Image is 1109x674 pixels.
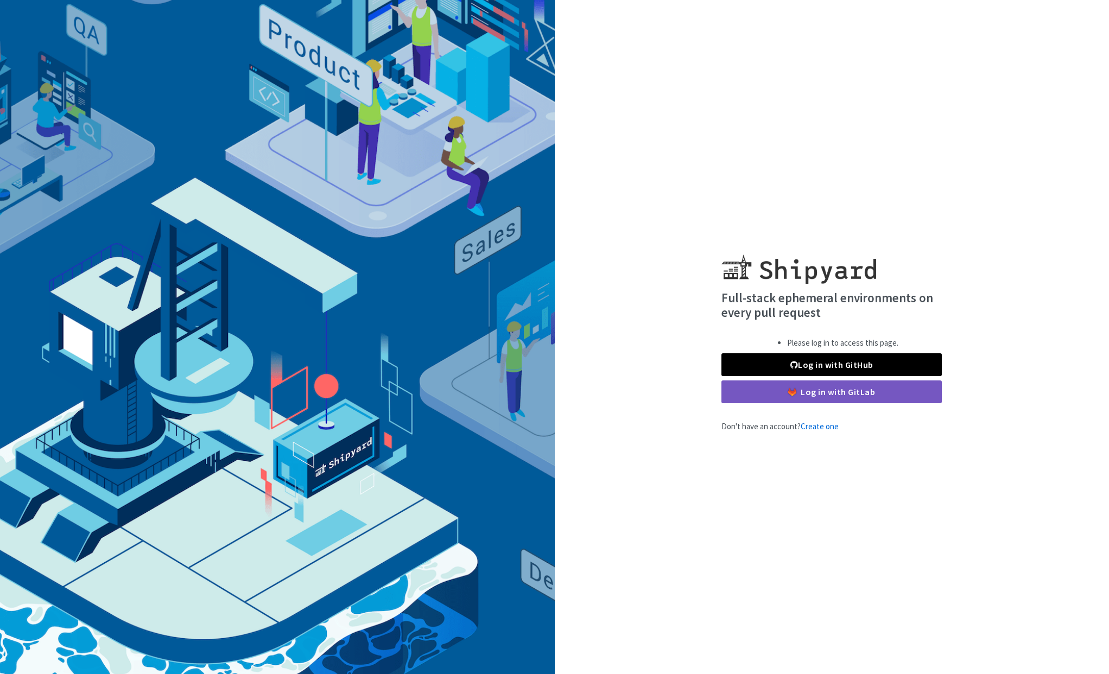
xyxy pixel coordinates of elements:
[721,353,942,376] a: Log in with GitHub
[721,241,876,284] img: Shipyard logo
[787,337,898,349] li: Please log in to access this page.
[801,421,839,431] a: Create one
[788,388,796,396] img: gitlab-color.svg
[721,380,942,403] a: Log in with GitLab
[721,421,839,431] span: Don't have an account?
[721,290,942,320] h4: Full-stack ephemeral environments on every pull request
